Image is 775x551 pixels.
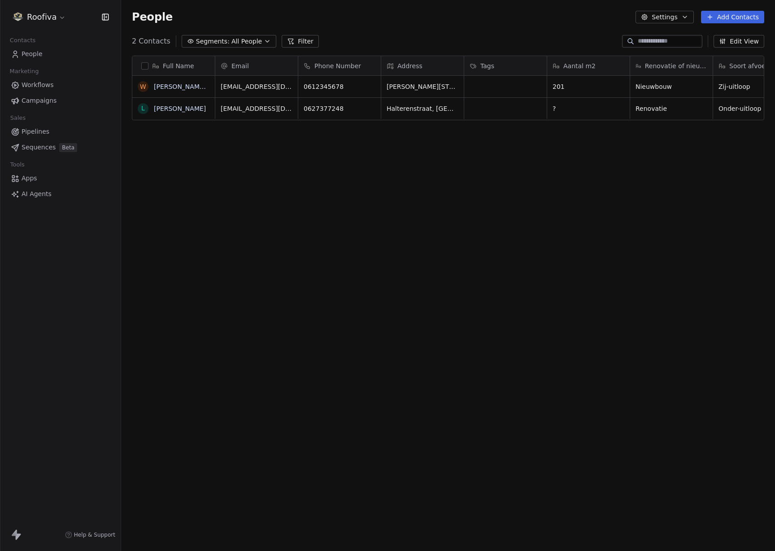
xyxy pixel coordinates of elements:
div: Full Name [132,56,215,75]
a: Pipelines [7,124,113,139]
span: Pipelines [22,127,49,136]
a: AI Agents [7,187,113,201]
div: Tags [464,56,547,75]
span: People [132,10,173,24]
a: Workflows [7,78,113,92]
a: Help & Support [65,531,115,538]
span: Workflows [22,80,54,90]
span: [EMAIL_ADDRESS][DOMAIN_NAME] [221,82,292,91]
button: Add Contacts [701,11,764,23]
span: Soort afvoer: [729,61,770,70]
span: Address [397,61,422,70]
span: Full Name [163,61,194,70]
span: Sales [6,111,30,125]
span: Segments: [196,37,230,46]
a: SequencesBeta [7,140,113,155]
span: Campaigns [22,96,57,105]
a: Campaigns [7,93,113,108]
span: Help & Support [74,531,115,538]
span: All People [231,37,262,46]
span: Tools [6,158,28,171]
span: Sequences [22,143,56,152]
span: Nieuwbouw [636,82,707,91]
span: People [22,49,43,59]
span: ? [553,104,624,113]
span: Renovatie of nieuwbouw: [645,61,707,70]
span: Contacts [6,34,39,47]
span: Tags [480,61,494,70]
iframe: Intercom live chat [745,520,766,542]
span: 201 [553,82,624,91]
div: L [141,104,145,113]
div: grid [132,76,215,520]
span: Marketing [6,65,43,78]
span: [PERSON_NAME][STREET_ADDRESS] [387,82,458,91]
div: W [140,82,146,92]
span: 2 Contacts [132,36,170,47]
div: Address [381,56,464,75]
a: Apps [7,171,113,186]
div: Renovatie of nieuwbouw: [630,56,713,75]
span: Beta [59,143,77,152]
span: Aantal m2 [563,61,596,70]
span: 0627377248 [304,104,375,113]
div: Email [215,56,298,75]
span: [EMAIL_ADDRESS][DOMAIN_NAME] [221,104,292,113]
span: Email [231,61,249,70]
a: [PERSON_NAME] TEST [154,83,224,90]
span: AI Agents [22,189,52,199]
span: Phone Number [314,61,361,70]
img: Roofiva%20logo%20flavicon.png [13,12,23,22]
span: Apps [22,174,37,183]
button: Settings [636,11,693,23]
a: People [7,47,113,61]
span: Halterenstraat, [GEOGRAPHIC_DATA], 7131 ZM, [GEOGRAPHIC_DATA],, [PERSON_NAME] van [387,104,458,113]
button: Edit View [714,35,764,48]
div: Phone Number [298,56,381,75]
div: Aantal m2 [547,56,630,75]
button: Filter [282,35,319,48]
a: [PERSON_NAME] [154,105,206,112]
span: Renovatie [636,104,707,113]
span: Roofiva [27,11,57,23]
button: Roofiva [11,9,68,25]
span: 0612345678 [304,82,375,91]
